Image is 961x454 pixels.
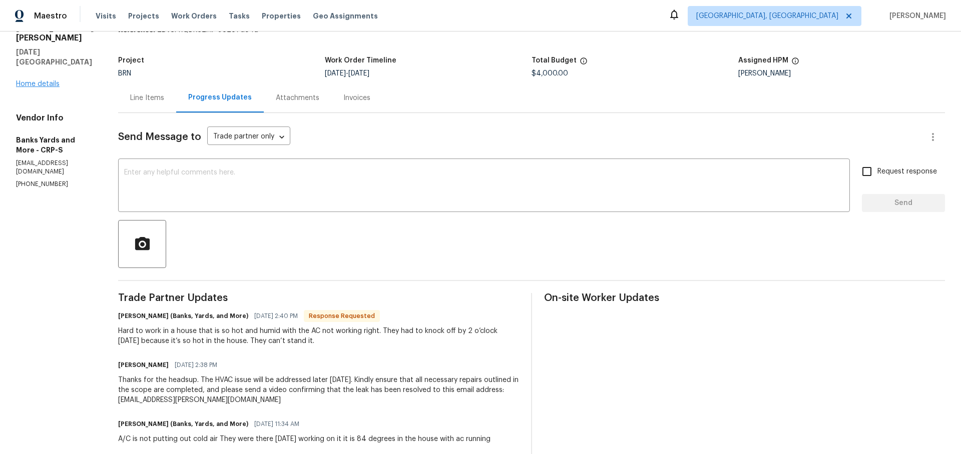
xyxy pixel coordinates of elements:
span: Geo Assignments [313,11,378,21]
div: Invoices [343,93,370,103]
span: [DATE] 2:40 PM [254,311,298,321]
span: Send Message to [118,132,201,142]
span: [DATE] 2:38 PM [175,360,217,370]
span: Maestro [34,11,67,21]
span: Projects [128,11,159,21]
p: [EMAIL_ADDRESS][DOMAIN_NAME] [16,159,94,176]
h6: [PERSON_NAME] (Banks, Yards, and More) [118,419,248,429]
span: Work Orders [171,11,217,21]
span: [DATE] [348,70,369,77]
h2: [STREET_ADDRESS][PERSON_NAME] [16,23,94,43]
h5: [DATE][GEOGRAPHIC_DATA] [16,47,94,67]
div: Progress Updates [188,92,252,102]
span: Visits [96,11,116,21]
h4: Vendor Info [16,113,94,123]
span: On-site Worker Updates [544,293,945,303]
span: BRN [118,70,131,77]
div: [PERSON_NAME] [738,70,945,77]
h5: Banks Yards and More - CRP-S [16,135,94,155]
span: - [325,70,369,77]
div: Attachments [276,93,319,103]
h6: [PERSON_NAME] (Banks, Yards, and More) [118,311,248,321]
a: Home details [16,80,60,87]
span: [GEOGRAPHIC_DATA], [GEOGRAPHIC_DATA] [696,11,838,21]
p: [PHONE_NUMBER] [16,180,94,188]
span: Properties [262,11,301,21]
div: A/C is not putting out cold air They were there [DATE] working on it it is 84 degrees in the hous... [118,434,491,444]
span: $4,000.00 [532,70,568,77]
span: Response Requested [305,311,379,321]
span: The total cost of line items that have been proposed by Opendoor. This sum includes line items th... [580,57,588,70]
span: Request response [877,166,937,177]
span: Trade Partner Updates [118,293,519,303]
div: Line Items [130,93,164,103]
h5: Project [118,57,144,64]
h5: Total Budget [532,57,577,64]
div: Trade partner only [207,129,290,145]
span: Tasks [229,12,250,19]
div: Hard to work in a house that is so hot and humid with the AC not working right. They had to knock... [118,326,519,346]
span: [PERSON_NAME] [885,11,946,21]
h5: Work Order Timeline [325,57,396,64]
h6: [PERSON_NAME] [118,360,169,370]
span: [DATE] [325,70,346,77]
h5: Assigned HPM [738,57,788,64]
span: The hpm assigned to this work order. [791,57,799,70]
div: Thanks for the headsup. The HVAC issue will be addressed later [DATE]. Kindly ensure that all nec... [118,375,519,405]
span: [DATE] 11:34 AM [254,419,299,429]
